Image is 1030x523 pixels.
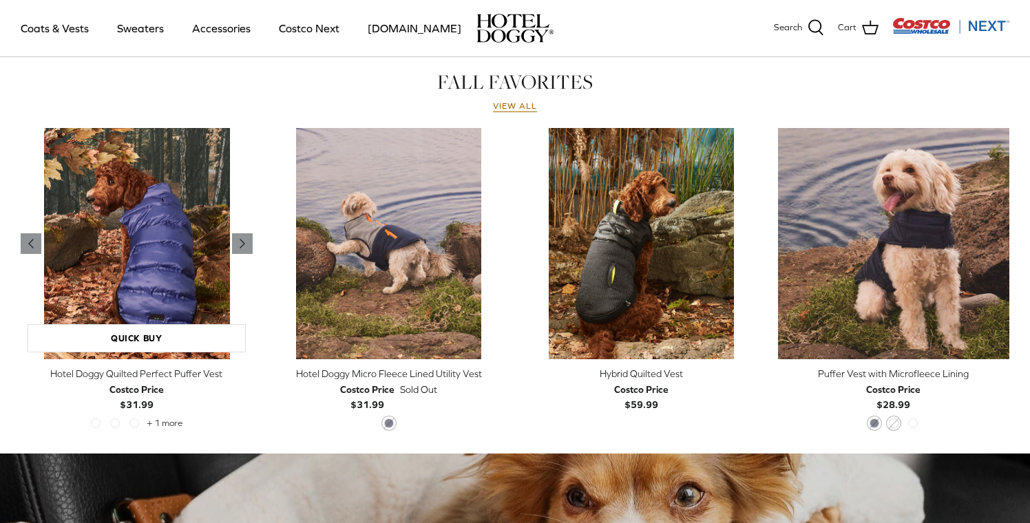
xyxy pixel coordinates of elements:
a: Sweaters [105,5,176,52]
a: Accessories [180,5,263,52]
a: Hybrid Quilted Vest [525,128,757,360]
a: Hybrid Quilted Vest Costco Price$59.99 [525,366,757,412]
b: $31.99 [109,382,164,410]
span: Search [774,21,802,35]
a: Previous [232,233,253,254]
a: Hotel Doggy Micro Fleece Lined Utility Vest [273,128,505,360]
a: Hotel Doggy Micro Fleece Lined Utility Vest Costco Price$31.99 Sold Out [273,366,505,412]
a: FALL FAVORITES [437,68,593,96]
a: [DOMAIN_NAME] [355,5,474,52]
div: Hotel Doggy Micro Fleece Lined Utility Vest [273,366,505,381]
a: Hotel Doggy Quilted Perfect Puffer Vest [21,128,253,360]
div: Costco Price [614,382,669,397]
div: Costco Price [866,382,921,397]
a: Coats & Vests [8,5,101,52]
a: Costco Next [266,5,352,52]
a: Search [774,19,824,37]
div: Hotel Doggy Quilted Perfect Puffer Vest [21,366,253,381]
span: Cart [838,21,856,35]
div: Hybrid Quilted Vest [525,366,757,381]
div: Puffer Vest with Microfleece Lining [778,366,1010,381]
div: Costco Price [109,382,164,397]
a: Hotel Doggy Quilted Perfect Puffer Vest Costco Price$31.99 [21,366,253,412]
a: Previous [21,233,41,254]
a: Quick buy [28,324,246,352]
b: $59.99 [614,382,669,410]
a: Cart [838,19,879,37]
img: Costco Next [892,17,1009,34]
a: Puffer Vest with Microfleece Lining [778,128,1010,360]
b: $31.99 [340,382,395,410]
b: $28.99 [866,382,921,410]
a: Visit Costco Next [892,26,1009,36]
img: hoteldoggycom [476,14,554,43]
a: hoteldoggy.com hoteldoggycom [476,14,554,43]
a: View all [493,101,537,112]
span: + 1 more [147,418,182,428]
a: Puffer Vest with Microfleece Lining Costco Price$28.99 [778,366,1010,412]
div: Costco Price [340,382,395,397]
span: Sold Out [400,382,437,397]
